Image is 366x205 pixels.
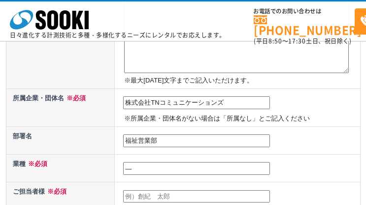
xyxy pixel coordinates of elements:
span: 17:30 [288,37,306,45]
th: 業種 [6,154,115,182]
a: [PHONE_NUMBER] [254,15,355,36]
input: 例）株式会社ソーキ [123,96,270,109]
p: ※最大[DATE]文字までご記入いただけます。 [124,76,358,86]
input: 業種不明の場合、事業内容を記載ください [123,162,270,175]
input: 例）創紀 太郎 [123,190,270,203]
p: ※所属企業・団体名がない場合は「所属なし」とご記入ください [124,114,358,124]
span: (平日 ～ 土日、祝日除く) [254,37,351,45]
span: ※必須 [26,160,47,167]
span: 8:50 [268,37,282,45]
span: ※必須 [64,94,86,102]
th: 所属企業・団体名 [6,88,115,126]
span: お電話でのお問い合わせは [254,8,355,14]
th: 部署名 [6,126,115,154]
p: 日々進化する計測技術と多種・多様化するニーズにレンタルでお応えします。 [10,32,226,38]
span: ※必須 [45,188,67,195]
input: 例）カスタマーサポート部 [123,134,270,147]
